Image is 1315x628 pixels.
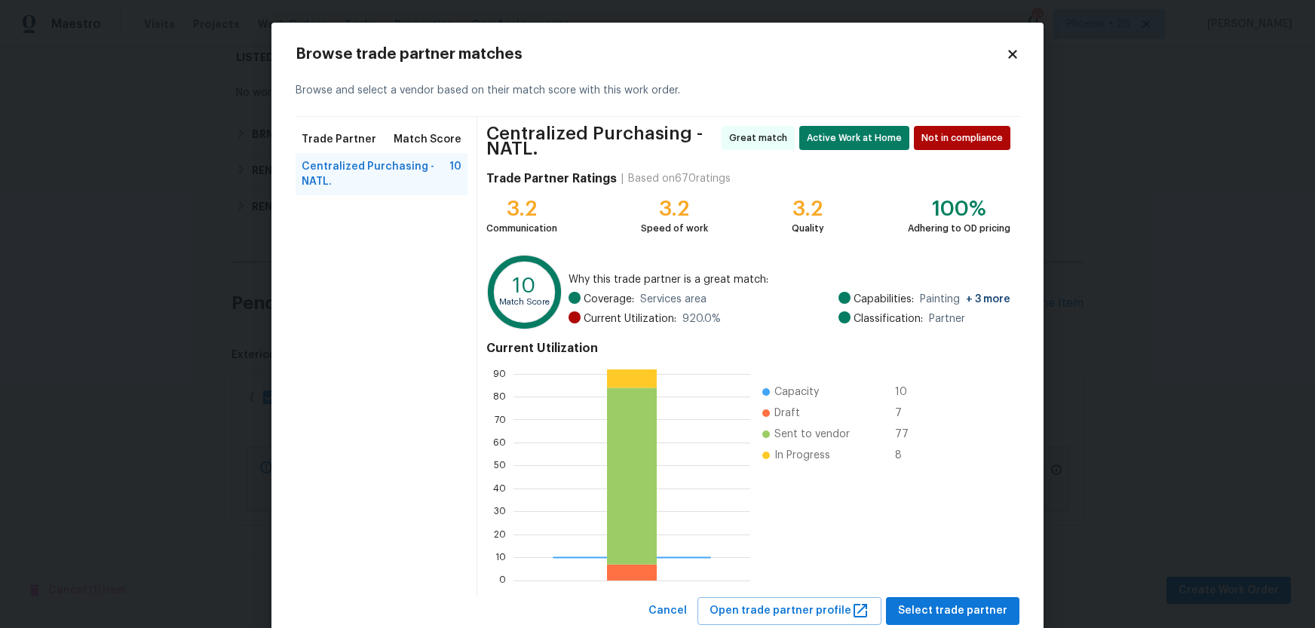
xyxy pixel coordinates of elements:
span: 7 [895,406,919,421]
text: 60 [493,438,506,447]
text: 0 [499,576,506,585]
text: 20 [494,530,506,539]
span: Painting [920,292,1010,307]
button: Open trade partner profile [697,597,881,625]
span: Cancel [648,602,687,620]
div: | [617,171,628,186]
h2: Browse trade partner matches [296,47,1006,62]
span: 10 [449,159,461,189]
span: Partner [929,311,965,326]
text: Match Score [499,298,550,306]
span: Why this trade partner is a great match: [569,272,1010,287]
button: Cancel [642,597,693,625]
span: Trade Partner [302,132,376,147]
span: Open trade partner profile [710,602,869,620]
div: 3.2 [641,201,708,216]
text: 10 [495,553,506,562]
div: 3.2 [486,201,557,216]
text: 30 [494,507,506,516]
span: + 3 more [966,294,1010,305]
text: 70 [495,415,506,424]
span: Select trade partner [898,602,1007,620]
span: Active Work at Home [807,130,908,146]
div: Quality [792,221,824,236]
span: Capabilities: [854,292,914,307]
div: 3.2 [792,201,824,216]
span: Not in compliance [921,130,1009,146]
div: Speed of work [641,221,708,236]
span: Great match [729,130,793,146]
span: Match Score [394,132,461,147]
button: Select trade partner [886,597,1019,625]
span: Centralized Purchasing - NATL. [486,126,717,156]
text: 40 [493,484,506,493]
span: 10 [895,384,919,400]
span: Coverage: [584,292,634,307]
span: Centralized Purchasing - NATL. [302,159,449,189]
text: 80 [493,392,506,401]
div: Adhering to OD pricing [908,221,1010,236]
span: Classification: [854,311,923,326]
div: 100% [908,201,1010,216]
div: Browse and select a vendor based on their match score with this work order. [296,65,1019,117]
h4: Trade Partner Ratings [486,171,617,186]
span: 8 [895,448,919,463]
span: 77 [895,427,919,442]
span: Services area [640,292,707,307]
span: 920.0 % [682,311,721,326]
span: Sent to vendor [774,427,850,442]
span: Capacity [774,384,819,400]
span: Draft [774,406,800,421]
text: 50 [494,461,506,470]
span: In Progress [774,448,830,463]
h4: Current Utilization [486,341,1010,356]
text: 90 [493,369,506,378]
text: 10 [513,275,536,296]
div: Based on 670 ratings [628,171,731,186]
div: Communication [486,221,557,236]
span: Current Utilization: [584,311,676,326]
